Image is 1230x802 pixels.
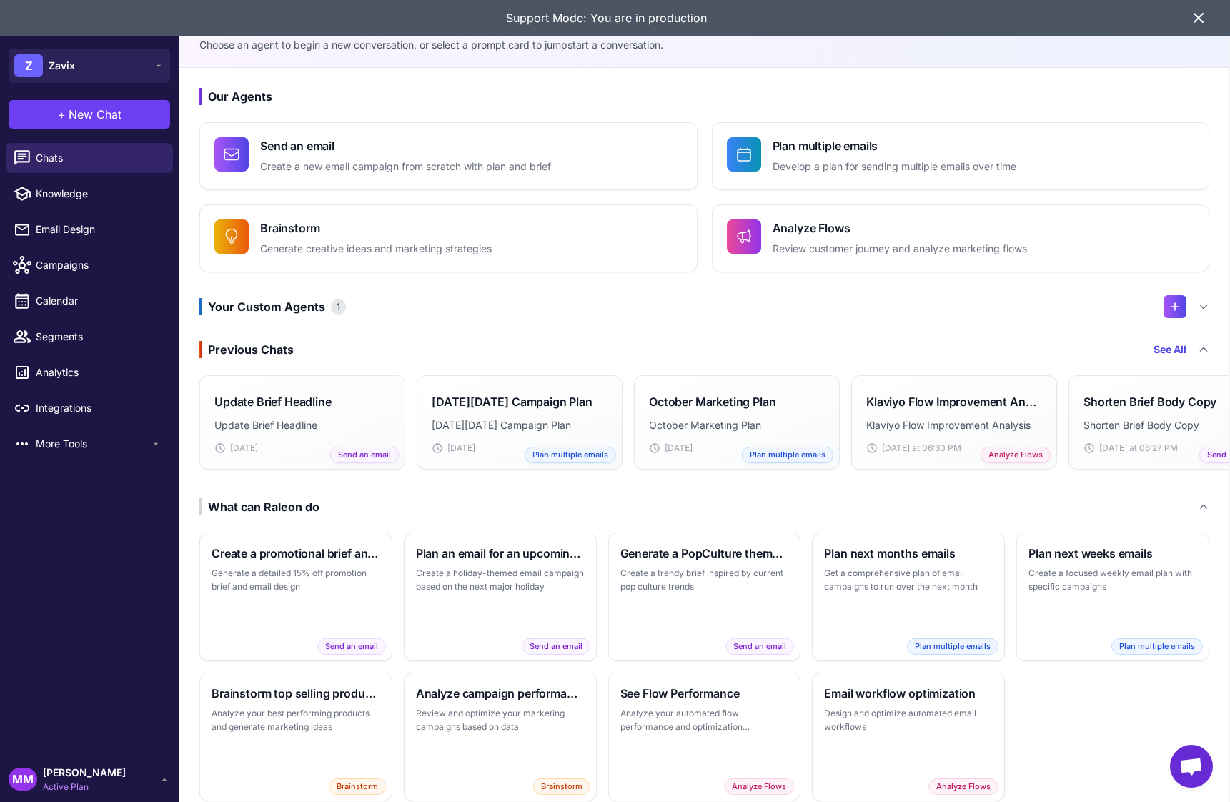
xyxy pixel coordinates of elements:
[36,365,162,380] span: Analytics
[199,88,1209,105] h3: Our Agents
[712,122,1210,190] button: Plan multiple emailsDevelop a plan for sending multiple emails over time
[9,768,37,791] div: MM
[36,186,162,202] span: Knowledge
[432,442,607,455] div: [DATE]
[928,778,998,795] span: Analyze Flows
[58,106,66,123] span: +
[199,341,294,358] div: Previous Chats
[199,37,1209,53] p: Choose an agent to begin a new conversation, or select a prompt card to jumpstart a conversation.
[824,545,993,562] h3: Plan next months emails
[608,533,801,661] button: Generate a PopCulture themed briefCreate a trendy brief inspired by current pop culture trendsSen...
[199,204,698,272] button: BrainstormGenerate creative ideas and marketing strategies
[43,765,126,781] span: [PERSON_NAME]
[981,447,1051,463] span: Analyze Flows
[199,673,392,801] button: Brainstorm top selling productsAnalyze your best performing products and generate marketing ideas...
[824,566,993,594] p: Get a comprehensive plan of email campaigns to run over the next month
[6,357,173,387] a: Analytics
[620,706,789,734] p: Analyze your automated flow performance and optimization opportunities
[199,122,698,190] button: Send an emailCreate a new email campaign from scratch with plan and brief
[331,299,346,315] span: 1
[866,393,1042,410] h3: Klaviyo Flow Improvement Analysis
[416,566,585,594] p: Create a holiday-themed email campaign based on the next major holiday
[522,638,590,655] span: Send an email
[260,159,551,175] p: Create a new email campaign from scratch with plan and brief
[214,417,390,433] p: Update Brief Headline
[432,393,592,410] h3: [DATE][DATE] Campaign Plan
[6,143,173,173] a: Chats
[260,137,551,154] h4: Send an email
[36,400,162,416] span: Integrations
[416,706,585,734] p: Review and optimize your marketing campaigns based on data
[620,545,789,562] h3: Generate a PopCulture themed brief
[725,638,794,655] span: Send an email
[36,436,150,452] span: More Tools
[724,778,794,795] span: Analyze Flows
[260,241,492,257] p: Generate creative ideas and marketing strategies
[907,638,998,655] span: Plan multiple emails
[14,54,43,77] div: Z
[43,781,126,793] span: Active Plan
[742,447,833,463] span: Plan multiple emails
[9,49,170,83] button: ZZavix
[317,638,386,655] span: Send an email
[525,447,616,463] span: Plan multiple emails
[36,222,162,237] span: Email Design
[6,393,173,423] a: Integrations
[773,159,1016,175] p: Develop a plan for sending multiple emails over time
[36,150,162,166] span: Chats
[6,286,173,316] a: Calendar
[199,298,346,315] h3: Your Custom Agents
[6,322,173,352] a: Segments
[212,566,380,594] p: Generate a detailed 15% off promotion brief and email design
[1028,566,1197,594] p: Create a focused weekly email plan with specific campaigns
[773,241,1027,257] p: Review customer journey and analyze marketing flows
[773,219,1027,237] h4: Analyze Flows
[712,204,1210,272] button: Analyze FlowsReview customer journey and analyze marketing flows
[416,685,585,702] h3: Analyze campaign performance
[1111,638,1203,655] span: Plan multiple emails
[404,673,597,801] button: Analyze campaign performanceReview and optimize your marketing campaigns based on dataBrainstorm
[866,417,1042,433] p: Klaviyo Flow Improvement Analysis
[1154,342,1186,357] a: See All
[1028,545,1197,562] h3: Plan next weeks emails
[866,442,1042,455] div: [DATE] at 06:30 PM
[212,685,380,702] h3: Brainstorm top selling products
[533,778,590,795] span: Brainstorm
[824,706,993,734] p: Design and optimize automated email workflows
[199,533,392,661] button: Create a promotional brief and emailGenerate a detailed 15% off promotion brief and email designS...
[416,545,585,562] h3: Plan an email for an upcoming holiday
[69,106,121,123] span: New Chat
[36,257,162,273] span: Campaigns
[330,447,399,463] span: Send an email
[773,137,1016,154] h4: Plan multiple emails
[649,417,825,433] p: October Marketing Plan
[1083,393,1216,410] h3: Shorten Brief Body Copy
[212,545,380,562] h3: Create a promotional brief and email
[824,685,993,702] h3: Email workflow optimization
[6,179,173,209] a: Knowledge
[1170,745,1213,788] a: Open chat
[214,393,332,410] h3: Update Brief Headline
[812,533,1005,661] button: Plan next months emailsGet a comprehensive plan of email campaigns to run over the next monthPlan...
[260,219,492,237] h4: Brainstorm
[9,100,170,129] button: +New Chat
[199,498,319,515] div: What can Raleon do
[649,393,775,410] h3: October Marketing Plan
[649,442,825,455] div: [DATE]
[6,214,173,244] a: Email Design
[36,329,162,345] span: Segments
[49,58,75,74] span: Zavix
[214,442,390,455] div: [DATE]
[620,685,789,702] h3: See Flow Performance
[432,417,607,433] p: [DATE][DATE] Campaign Plan
[404,533,597,661] button: Plan an email for an upcoming holidayCreate a holiday-themed email campaign based on the next maj...
[812,673,1005,801] button: Email workflow optimizationDesign and optimize automated email workflowsAnalyze Flows
[329,778,386,795] span: Brainstorm
[6,250,173,280] a: Campaigns
[608,673,801,801] button: See Flow PerformanceAnalyze your automated flow performance and optimization opportunitiesAnalyze...
[36,293,162,309] span: Calendar
[212,706,380,734] p: Analyze your best performing products and generate marketing ideas
[1016,533,1209,661] button: Plan next weeks emailsCreate a focused weekly email plan with specific campaignsPlan multiple emails
[620,566,789,594] p: Create a trendy brief inspired by current pop culture trends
